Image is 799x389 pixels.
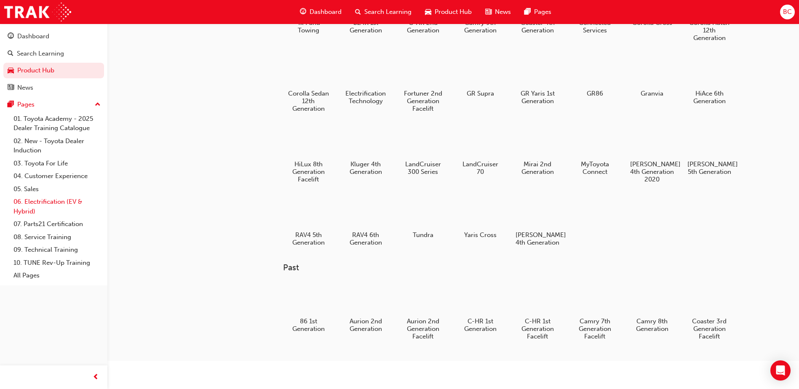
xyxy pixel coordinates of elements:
[340,280,391,336] a: Aurion 2nd Generation
[401,160,445,176] h5: LandCruiser 300 Series
[10,112,104,135] a: 01. Toyota Academy - 2025 Dealer Training Catalogue
[283,122,334,186] a: HiLux 8th Generation Facelift
[364,7,412,17] span: Search Learning
[340,122,391,179] a: Kluger 4th Generation
[3,46,104,61] a: Search Learning
[355,7,361,17] span: search-icon
[3,80,104,96] a: News
[458,160,502,176] h5: LandCruiser 70
[398,193,448,242] a: Tundra
[10,256,104,269] a: 10. TUNE Rev-Up Training
[687,19,732,42] h5: Corolla Hatch 12th Generation
[344,317,388,333] h5: Aurion 2nd Generation
[495,7,511,17] span: News
[630,160,674,183] h5: [PERSON_NAME] 4th Generation 2020
[398,51,448,115] a: Fortuner 2nd Generation Facelift
[684,280,735,344] a: Coaster 3rd Generation Facelift
[573,160,617,176] h5: MyToyota Connect
[569,280,620,344] a: Camry 7th Generation Facelift
[3,63,104,78] a: Product Hub
[398,122,448,179] a: LandCruiser 300 Series
[286,19,331,34] h5: 4x4 and Towing
[780,5,795,19] button: BC
[286,231,331,246] h5: RAV4 5th Generation
[627,280,677,336] a: Camry 8th Generation
[348,3,418,21] a: search-iconSearch Learning
[344,19,388,34] h5: bZ4X 1st Generation
[8,101,14,109] span: pages-icon
[783,7,792,17] span: BC
[478,3,518,21] a: news-iconNews
[512,193,563,249] a: [PERSON_NAME] 4th Generation
[283,193,334,249] a: RAV4 5th Generation
[455,280,505,336] a: C-HR 1st Generation
[8,50,13,58] span: search-icon
[687,160,732,176] h5: [PERSON_NAME] 5th Generation
[4,3,71,21] img: Trak
[10,135,104,157] a: 02. New - Toyota Dealer Induction
[684,51,735,108] a: HiAce 6th Generation
[3,29,104,44] a: Dashboard
[516,317,560,340] h5: C-HR 1st Generation Facelift
[435,7,472,17] span: Product Hub
[455,122,505,179] a: LandCruiser 70
[300,7,306,17] span: guage-icon
[455,193,505,242] a: Yaris Cross
[401,19,445,34] h5: C-HR 2nd Generation
[425,7,431,17] span: car-icon
[516,90,560,105] h5: GR Yaris 1st Generation
[340,193,391,249] a: RAV4 6th Generation
[344,160,388,176] h5: Kluger 4th Generation
[3,27,104,97] button: DashboardSearch LearningProduct HubNews
[17,83,33,93] div: News
[516,231,560,246] h5: [PERSON_NAME] 4th Generation
[10,231,104,244] a: 08. Service Training
[283,280,334,336] a: 86 1st Generation
[283,51,334,115] a: Corolla Sedan 12th Generation
[455,51,505,100] a: GR Supra
[286,160,331,183] h5: HiLux 8th Generation Facelift
[687,317,732,340] h5: Coaster 3rd Generation Facelift
[293,3,348,21] a: guage-iconDashboard
[10,170,104,183] a: 04. Customer Experience
[401,231,445,239] h5: Tundra
[344,231,388,246] h5: RAV4 6th Generation
[283,263,762,272] h3: Past
[286,90,331,112] h5: Corolla Sedan 12th Generation
[687,90,732,105] h5: HiAce 6th Generation
[518,3,558,21] a: pages-iconPages
[10,195,104,218] a: 06. Electrification (EV & Hybrid)
[458,231,502,239] h5: Yaris Cross
[534,7,551,17] span: Pages
[770,360,791,381] div: Open Intercom Messenger
[310,7,342,17] span: Dashboard
[340,51,391,108] a: Electrification Technology
[17,32,49,41] div: Dashboard
[569,122,620,179] a: MyToyota Connect
[286,317,331,333] h5: 86 1st Generation
[627,122,677,186] a: [PERSON_NAME] 4th Generation 2020
[573,90,617,97] h5: GR86
[512,280,563,344] a: C-HR 1st Generation Facelift
[684,122,735,179] a: [PERSON_NAME] 5th Generation
[17,100,35,109] div: Pages
[458,317,502,333] h5: C-HR 1st Generation
[93,372,99,383] span: prev-icon
[627,51,677,100] a: Granvia
[8,84,14,92] span: news-icon
[573,317,617,340] h5: Camry 7th Generation Facelift
[10,269,104,282] a: All Pages
[10,218,104,231] a: 07. Parts21 Certification
[458,19,502,34] h5: Camry 9th Generation
[10,157,104,170] a: 03. Toyota For Life
[512,51,563,108] a: GR Yaris 1st Generation
[630,317,674,333] h5: Camry 8th Generation
[418,3,478,21] a: car-iconProduct Hub
[524,7,531,17] span: pages-icon
[3,97,104,112] button: Pages
[573,19,617,34] h5: Connected Services
[10,183,104,196] a: 05. Sales
[401,90,445,112] h5: Fortuner 2nd Generation Facelift
[569,51,620,100] a: GR86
